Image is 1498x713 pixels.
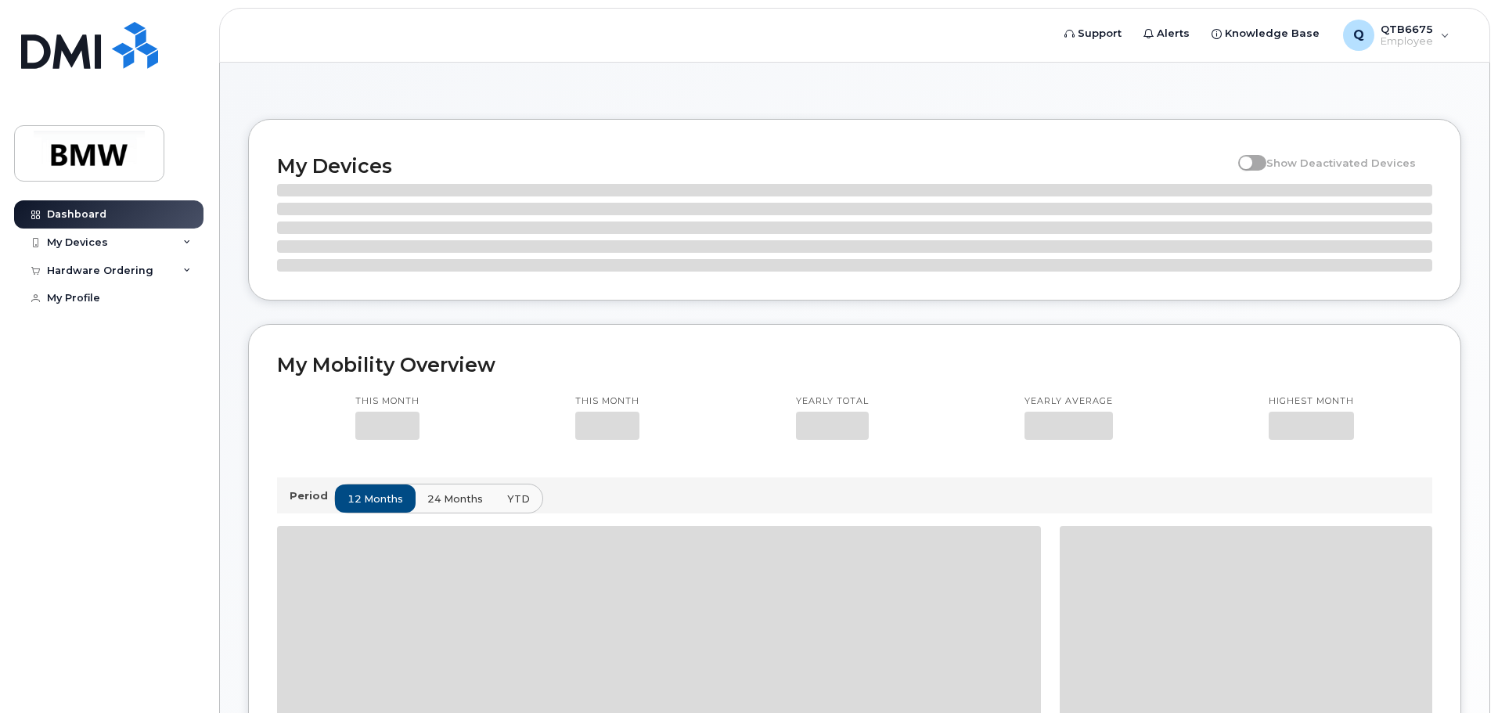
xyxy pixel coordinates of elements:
p: Yearly average [1024,395,1113,408]
span: YTD [507,492,530,506]
p: This month [575,395,639,408]
h2: My Devices [277,154,1230,178]
p: Highest month [1269,395,1354,408]
span: Show Deactivated Devices [1266,157,1416,169]
p: Period [290,488,334,503]
p: This month [355,395,420,408]
p: Yearly total [796,395,869,408]
input: Show Deactivated Devices [1238,148,1251,160]
h2: My Mobility Overview [277,353,1432,376]
span: 24 months [427,492,483,506]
